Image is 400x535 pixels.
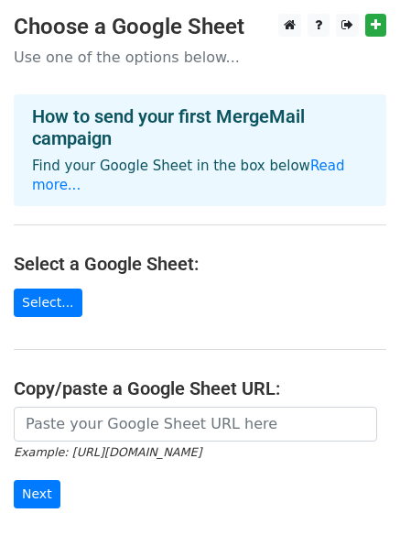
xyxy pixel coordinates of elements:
[14,253,386,275] h4: Select a Google Sheet:
[32,157,368,195] p: Find your Google Sheet in the box below
[32,105,368,149] h4: How to send your first MergeMail campaign
[14,289,82,317] a: Select...
[14,14,386,40] h3: Choose a Google Sheet
[14,480,60,508] input: Next
[14,377,386,399] h4: Copy/paste a Google Sheet URL:
[14,48,386,67] p: Use one of the options below...
[14,407,377,442] input: Paste your Google Sheet URL here
[14,445,201,459] small: Example: [URL][DOMAIN_NAME]
[32,158,345,193] a: Read more...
